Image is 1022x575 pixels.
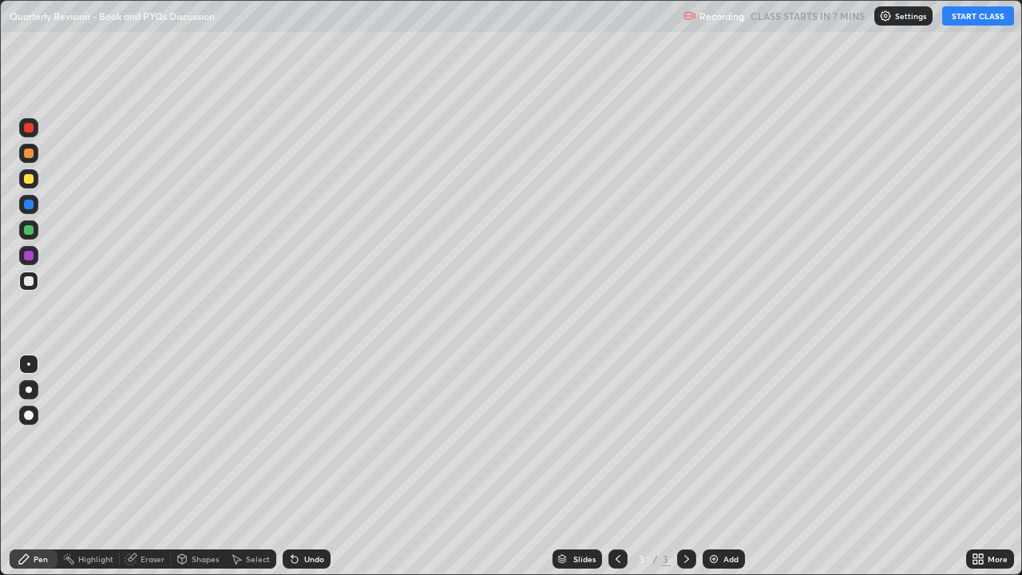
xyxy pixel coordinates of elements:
p: Recording [699,10,744,22]
button: START CLASS [942,6,1014,26]
img: class-settings-icons [879,10,892,22]
div: Select [246,555,270,563]
div: / [653,554,658,564]
div: Shapes [192,555,219,563]
img: add-slide-button [707,553,720,565]
div: 3 [661,552,671,566]
p: Settings [895,12,926,20]
div: Pen [34,555,48,563]
div: Eraser [141,555,164,563]
div: Add [723,555,739,563]
div: 3 [634,554,650,564]
img: recording.375f2c34.svg [683,10,696,22]
div: Slides [573,555,596,563]
div: More [988,555,1008,563]
div: Highlight [78,555,113,563]
h5: CLASS STARTS IN 7 MINS [751,9,865,23]
div: Undo [304,555,324,563]
p: Quarterly Revision - Book and PYQs Discussion [10,10,215,22]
